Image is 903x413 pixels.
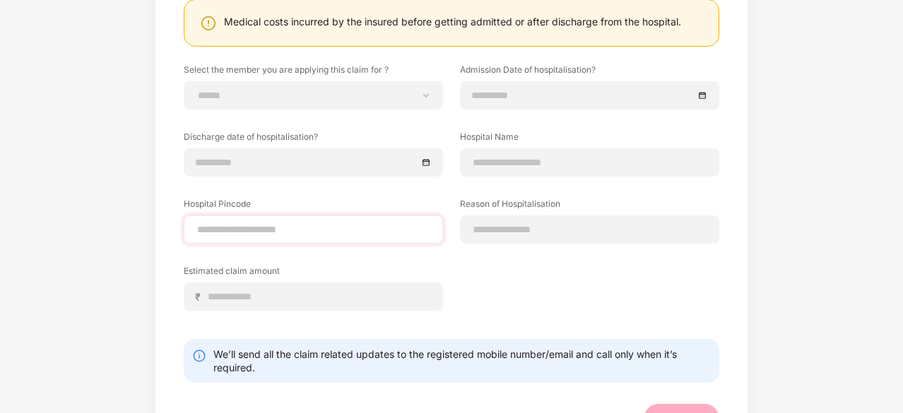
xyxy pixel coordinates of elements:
[224,15,681,28] div: Medical costs incurred by the insured before getting admitted or after discharge from the hospital.
[184,64,443,81] label: Select the member you are applying this claim for ?
[213,347,711,374] div: We’ll send all the claim related updates to the registered mobile number/email and call only when...
[200,15,217,32] img: svg+xml;base64,PHN2ZyBpZD0iV2FybmluZ18tXzI0eDI0IiBkYXRhLW5hbWU9Ildhcm5pbmcgLSAyNHgyNCIgeG1sbnM9Im...
[460,198,719,215] label: Reason of Hospitalisation
[195,290,206,304] span: ₹
[184,265,443,282] label: Estimated claim amount
[184,198,443,215] label: Hospital Pincode
[460,64,719,81] label: Admission Date of hospitalisation?
[184,131,443,148] label: Discharge date of hospitalisation?
[460,131,719,148] label: Hospital Name
[192,349,206,363] img: svg+xml;base64,PHN2ZyBpZD0iSW5mby0yMHgyMCIgeG1sbnM9Imh0dHA6Ly93d3cudzMub3JnLzIwMDAvc3ZnIiB3aWR0aD...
